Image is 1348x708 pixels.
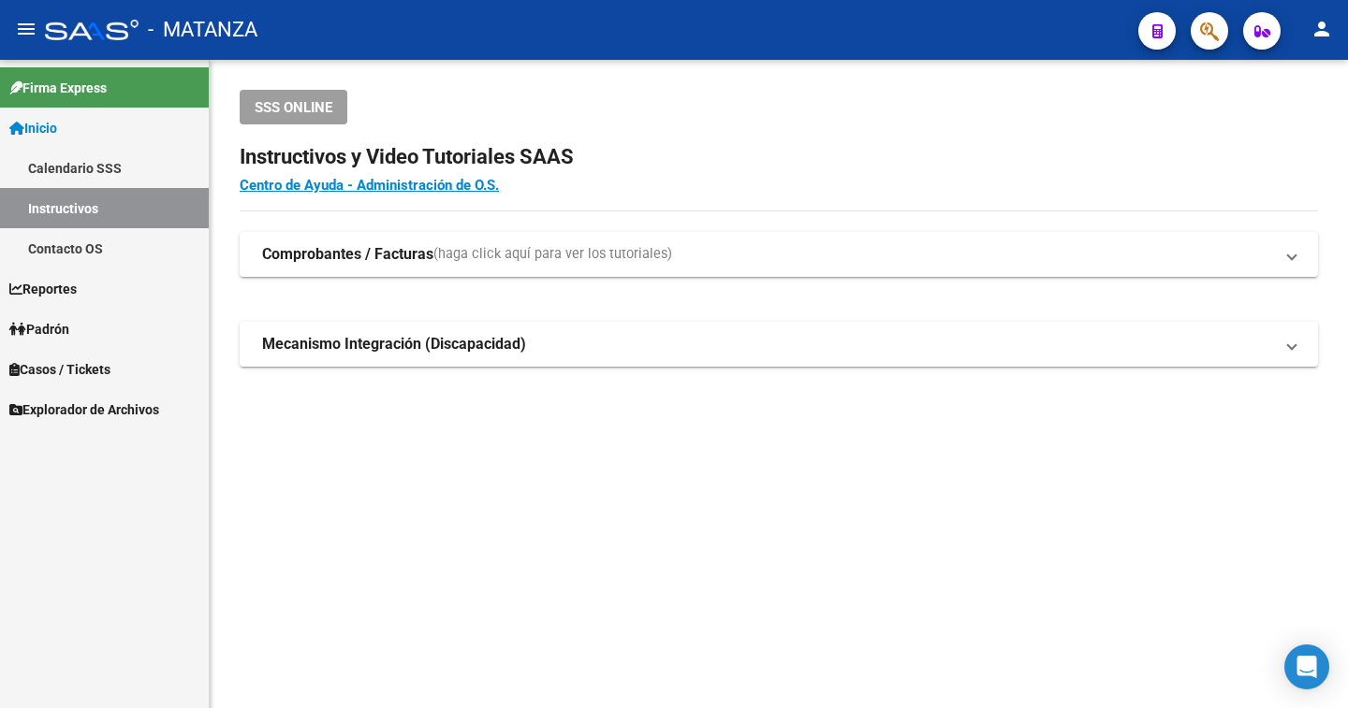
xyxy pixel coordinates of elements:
span: Casos / Tickets [9,359,110,380]
span: Reportes [9,279,77,299]
span: Explorador de Archivos [9,399,159,420]
strong: Comprobantes / Facturas [262,244,433,265]
mat-expansion-panel-header: Mecanismo Integración (Discapacidad) [240,322,1318,367]
mat-icon: person [1311,18,1333,40]
a: Centro de Ayuda - Administración de O.S. [240,177,499,194]
strong: Mecanismo Integración (Discapacidad) [262,334,526,354]
div: Open Intercom Messenger [1284,644,1329,689]
span: (haga click aquí para ver los tutoriales) [433,244,672,265]
span: Inicio [9,118,57,138]
span: SSS ONLINE [255,99,332,116]
span: - MATANZA [148,9,257,51]
mat-icon: menu [15,18,37,40]
mat-expansion-panel-header: Comprobantes / Facturas(haga click aquí para ver los tutoriales) [240,232,1318,277]
button: SSS ONLINE [240,90,347,124]
span: Padrón [9,319,69,340]
h2: Instructivos y Video Tutoriales SAAS [240,139,1318,175]
span: Firma Express [9,78,107,98]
